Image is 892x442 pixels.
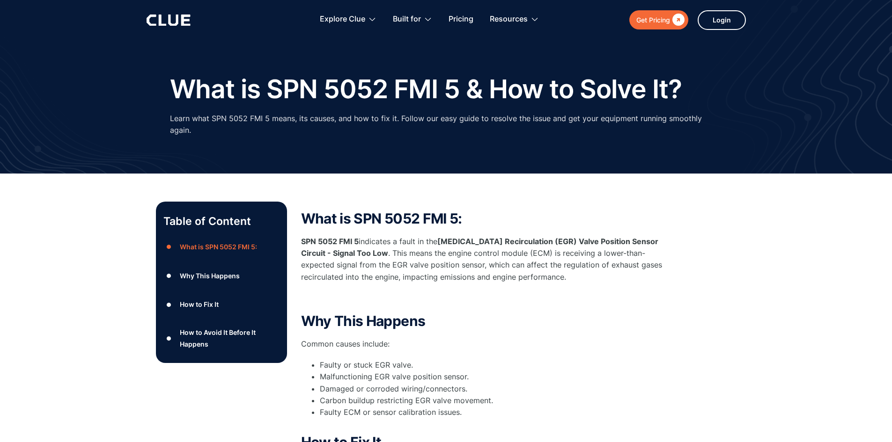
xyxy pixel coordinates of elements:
div: Why This Happens [180,270,240,282]
div: Built for [393,5,421,34]
li: Faulty ECM or sensor calibration issues. [320,406,676,430]
div: Resources [490,5,528,34]
div: Explore Clue [320,5,365,34]
div: Resources [490,5,539,34]
strong: What is SPN 5052 FMI 5: [301,210,462,227]
li: Carbon buildup restricting EGR valve movement. [320,395,676,406]
p: indicates a fault in the . This means the engine control module (ECM) is receiving a lower-than-e... [301,236,676,283]
div: How to Avoid It Before It Happens [180,326,279,350]
p: Common causes include: [301,338,676,350]
h1: What is SPN 5052 FMI 5 & How to Solve It? [170,75,682,103]
p: Learn what SPN 5052 FMI 5 means, its causes, and how to fix it. Follow our easy guide to resolve ... [170,113,722,136]
a: Get Pricing [629,10,688,29]
div: ● [163,297,175,312]
li: Malfunctioning EGR valve position sensor. [320,371,676,383]
div: What is SPN 5052 FMI 5: [180,241,257,253]
a: Pricing [449,5,473,34]
p: Table of Content [163,214,280,229]
div: ● [163,240,175,254]
li: Damaged or corroded wiring/connectors. [320,383,676,395]
a: ●How to Avoid It Before It Happens [163,326,280,350]
div:  [670,14,685,26]
div: ● [163,269,175,283]
a: ●What is SPN 5052 FMI 5: [163,240,280,254]
strong: SPN 5052 FMI 5 [301,237,359,246]
strong: Why This Happens [301,312,426,329]
div: ● [163,331,175,345]
p: ‍ [301,292,676,304]
div: Explore Clue [320,5,376,34]
div: How to Fix It [180,298,219,310]
a: ●How to Fix It [163,297,280,312]
li: Faulty or stuck EGR valve. [320,359,676,371]
a: ●Why This Happens [163,269,280,283]
div: Get Pricing [636,14,670,26]
a: Login [698,10,746,30]
strong: [MEDICAL_DATA] Recirculation (EGR) Valve Position Sensor Circuit - Signal Too Low [301,237,658,258]
div: Built for [393,5,432,34]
